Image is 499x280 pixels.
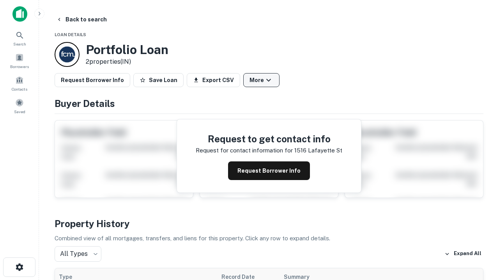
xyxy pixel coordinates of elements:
a: Contacts [2,73,37,94]
iframe: Chat Widget [460,193,499,230]
h3: Portfolio Loan [86,42,168,57]
p: Combined view of all mortgages, transfers, and liens for this property. Click any row to expand d... [55,234,483,243]
button: Request Borrower Info [55,73,130,87]
h4: Request to get contact info [196,132,342,146]
span: Loan Details [55,32,86,37]
span: Saved [14,108,25,115]
button: More [243,73,280,87]
h4: Buyer Details [55,96,483,110]
div: All Types [55,246,101,262]
span: Contacts [12,86,27,92]
a: Saved [2,95,37,116]
p: 2 properties (IN) [86,57,168,66]
button: Expand All [442,248,483,260]
img: capitalize-icon.png [12,6,27,22]
button: Request Borrower Info [228,161,310,180]
p: Request for contact information for [196,146,293,155]
button: Save Loan [133,73,184,87]
a: Search [2,28,37,49]
span: Search [13,41,26,47]
button: Export CSV [187,73,240,87]
a: Borrowers [2,50,37,71]
h4: Property History [55,217,483,231]
button: Back to search [53,12,110,26]
span: Borrowers [10,63,29,70]
p: 1516 lafayette st [294,146,342,155]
